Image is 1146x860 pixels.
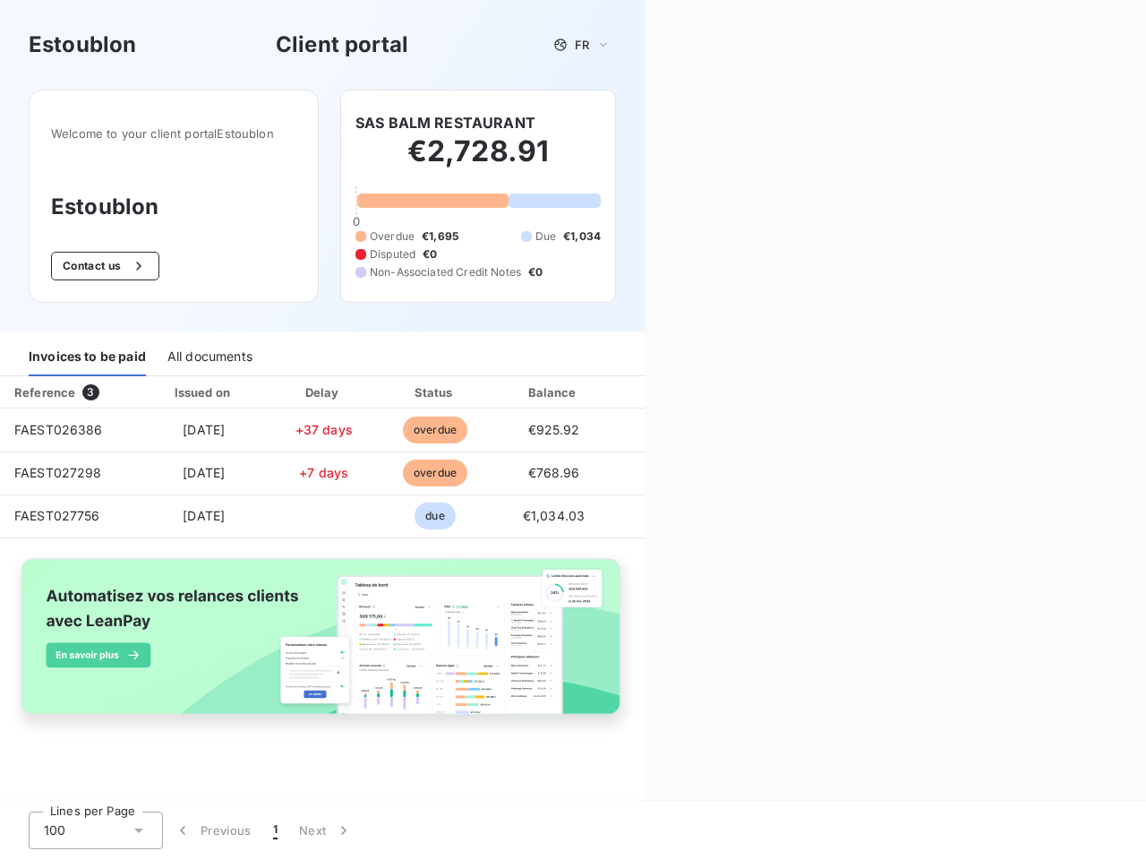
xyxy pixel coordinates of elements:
[370,264,521,280] span: Non-Associated Credit Notes
[355,112,535,133] h6: SAS BALM RESTAURANT
[382,383,489,401] div: Status
[262,812,288,849] button: 1
[370,228,415,245] span: Overdue
[183,422,225,437] span: [DATE]
[295,422,353,437] span: +37 days
[496,383,612,401] div: Balance
[355,133,601,187] h2: €2,728.91
[353,214,360,228] span: 0
[535,228,556,245] span: Due
[528,465,580,480] span: €768.96
[14,422,103,437] span: FAEST026386
[528,264,543,280] span: €0
[563,228,601,245] span: €1,034
[7,549,637,741] img: banner
[273,383,375,401] div: Delay
[51,126,296,141] span: Welcome to your client portal Estoublon
[44,821,65,839] span: 100
[299,465,348,480] span: +7 days
[276,29,408,61] h3: Client portal
[82,384,98,400] span: 3
[423,246,437,262] span: €0
[167,339,252,376] div: All documents
[163,812,262,849] button: Previous
[422,228,458,245] span: €1,695
[183,465,225,480] span: [DATE]
[370,246,415,262] span: Disputed
[415,503,455,529] span: due
[620,383,710,401] div: PDF
[14,508,100,523] span: FAEST027756
[403,460,467,486] span: overdue
[288,812,363,849] button: Next
[183,508,225,523] span: [DATE]
[29,29,136,61] h3: Estoublon
[273,821,278,839] span: 1
[575,38,589,52] span: FR
[14,465,102,480] span: FAEST027298
[523,508,585,523] span: €1,034.03
[29,339,146,376] div: Invoices to be paid
[528,422,580,437] span: €925.92
[51,252,159,280] button: Contact us
[14,385,75,400] div: Reference
[51,191,296,223] h3: Estoublon
[403,417,467,443] span: overdue
[142,383,266,401] div: Issued on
